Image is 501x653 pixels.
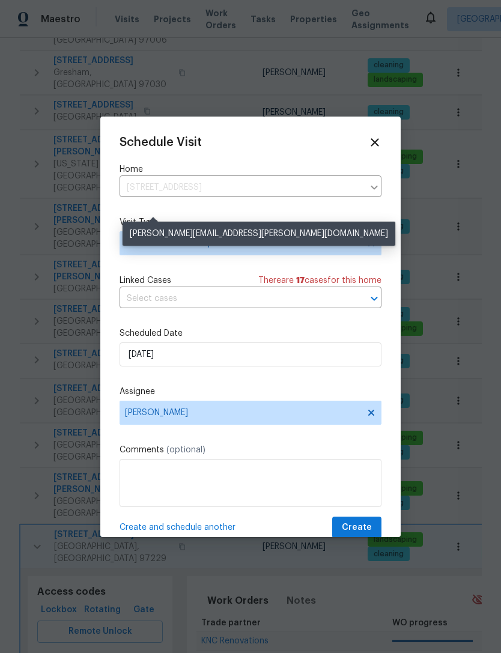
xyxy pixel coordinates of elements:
label: Visit Type [120,216,381,228]
input: Enter in an address [120,178,363,197]
span: Schedule Visit [120,136,202,148]
span: [PERSON_NAME] [125,408,360,418]
span: Create and schedule another [120,521,235,533]
label: Home [120,163,381,175]
button: Open [366,290,383,307]
label: Assignee [120,386,381,398]
span: Create [342,520,372,535]
input: M/D/YYYY [120,342,381,366]
span: Close [368,136,381,149]
span: 17 [296,276,305,285]
button: Create [332,517,381,539]
span: (optional) [166,446,205,454]
span: There are case s for this home [258,275,381,287]
label: Comments [120,444,381,456]
span: Linked Cases [120,275,171,287]
input: Select cases [120,290,348,308]
label: Scheduled Date [120,327,381,339]
div: [PERSON_NAME][EMAIL_ADDRESS][PERSON_NAME][DOMAIN_NAME] [123,222,395,246]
